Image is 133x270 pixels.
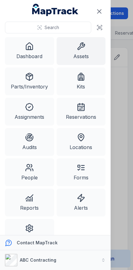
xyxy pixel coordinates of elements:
[57,67,106,95] a: Kits
[5,219,54,247] a: Settings
[5,67,54,95] a: Parts/Inventory
[17,240,58,245] strong: Contact MapTrack
[5,98,54,126] a: Assignments
[32,4,79,16] a: MapTrack
[5,22,91,33] button: Search
[45,24,59,31] span: Search
[57,158,106,186] a: Forms
[57,128,106,156] a: Locations
[57,37,106,65] a: Assets
[5,37,54,65] a: Dashboard
[57,189,106,216] a: Alerts
[93,5,106,18] button: Close navigation
[20,257,56,263] strong: ABC Contracting
[5,189,54,216] a: Reports
[57,98,106,126] a: Reservations
[5,128,54,156] a: Audits
[5,158,54,186] a: People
